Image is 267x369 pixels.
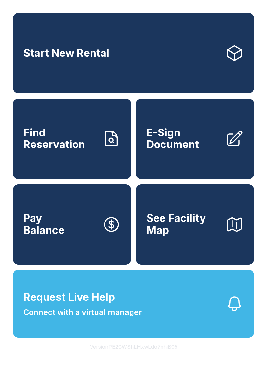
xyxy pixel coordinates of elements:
a: PayBalance [13,184,131,265]
span: Start New Rental [23,47,109,59]
span: See Facility Map [147,212,220,236]
button: VersionPE2CWShLHxwLdo7nhiB05 [85,338,183,356]
a: Find Reservation [13,99,131,179]
span: E-Sign Document [147,127,220,151]
span: Find Reservation [23,127,97,151]
button: Request Live HelpConnect with a virtual manager [13,270,254,338]
a: E-Sign Document [136,99,254,179]
span: Request Live Help [23,289,115,305]
span: Connect with a virtual manager [23,306,142,318]
span: Pay Balance [23,212,64,236]
button: See Facility Map [136,184,254,265]
a: Start New Rental [13,13,254,93]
